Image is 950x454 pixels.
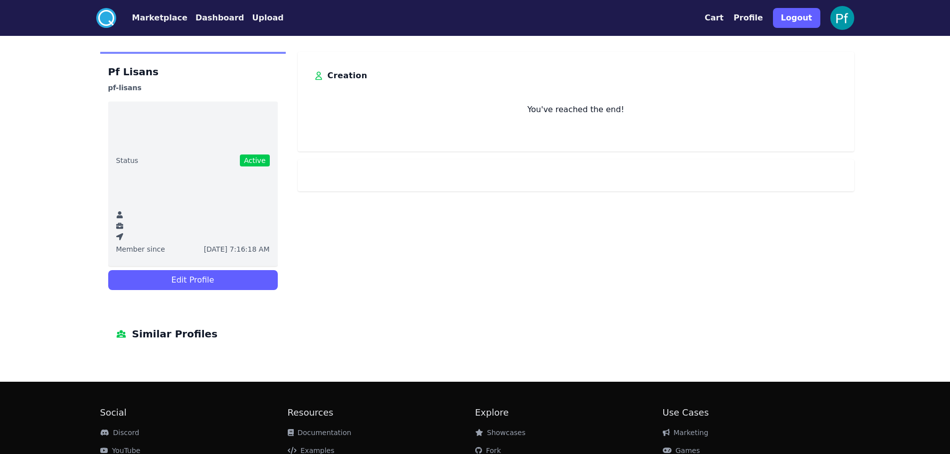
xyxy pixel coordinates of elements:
[240,154,269,166] span: Active
[288,429,352,437] a: Documentation
[132,326,218,342] span: Similar Profiles
[116,155,139,165] span: Status
[244,12,283,24] a: Upload
[288,406,475,420] h2: Resources
[116,244,165,254] span: Member since
[663,406,850,420] h2: Use Cases
[773,8,820,28] button: Logout
[108,82,278,94] h3: pf-lisans
[830,6,854,30] img: profile
[204,244,270,254] span: [DATE] 7:16:18 AM
[195,12,244,24] button: Dashboard
[108,64,278,80] h1: Pf Lisans
[132,12,188,24] button: Marketplace
[108,270,278,290] button: Edit Profile
[252,12,283,24] button: Upload
[734,12,763,24] button: Profile
[116,12,188,24] a: Marketplace
[100,429,140,437] a: Discord
[705,12,724,24] button: Cart
[188,12,244,24] a: Dashboard
[663,429,709,437] a: Marketing
[773,4,820,32] a: Logout
[314,104,838,116] p: You've reached the end!
[100,406,288,420] h2: Social
[475,429,526,437] a: Showcases
[475,406,663,420] h2: Explore
[328,68,368,84] h3: Creation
